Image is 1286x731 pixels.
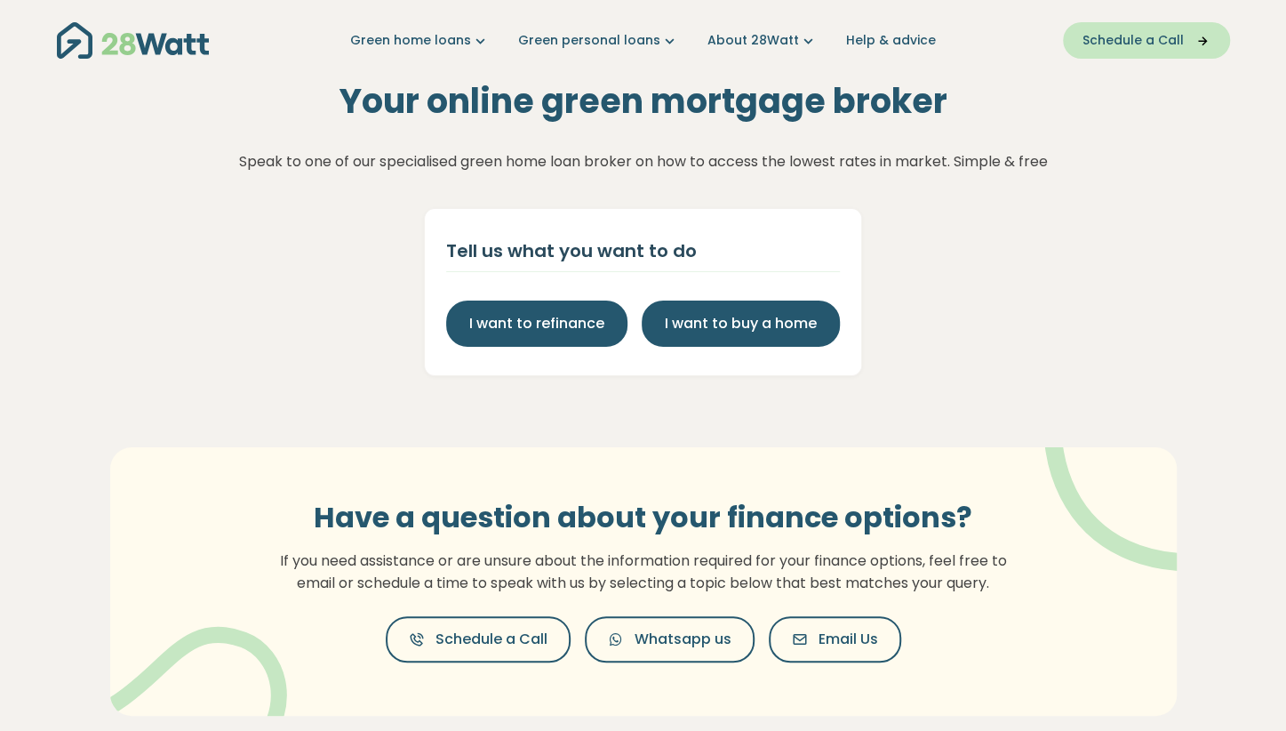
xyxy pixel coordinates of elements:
img: 28Watt [57,22,209,59]
span: Schedule a Call [435,629,547,650]
span: I want to buy a home [665,313,817,334]
button: I want to buy a home [642,301,840,347]
p: Speak to one of our specialised green home loan broker on how to access the lowest rates in marke... [239,150,1048,173]
p: If you need assistance or are unsure about the information required for your finance options, fee... [279,550,1008,595]
span: Email Us [819,629,878,650]
a: About 28Watt [707,31,818,50]
a: Help & advice [846,31,936,50]
button: Schedule a Call [1063,22,1230,59]
button: Schedule a Call [386,616,571,663]
a: Green home loans [350,31,490,50]
button: I want to refinance [446,301,627,347]
button: Email Us [769,616,901,663]
h2: Your online green mortgage broker [339,81,947,122]
nav: Main navigation [57,18,1230,63]
button: Whatsapp us [585,616,755,663]
a: Green personal loans [518,31,679,50]
span: Schedule a Call [1082,31,1184,50]
h3: Have a question about your finance options? [279,501,1008,534]
div: Tell us what you want to do [446,237,840,264]
span: Whatsapp us [635,629,731,650]
img: vector [998,398,1230,572]
span: I want to refinance [469,313,604,334]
